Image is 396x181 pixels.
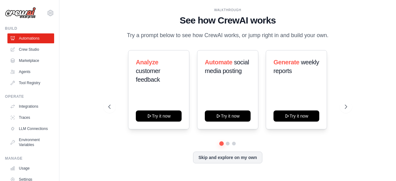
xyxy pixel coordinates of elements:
[7,163,54,173] a: Usage
[5,94,54,99] div: Operate
[7,56,54,66] a: Marketplace
[5,156,54,161] div: Manage
[273,59,319,74] span: weekly reports
[136,59,158,66] span: Analyze
[205,110,251,122] button: Try it now
[205,59,232,66] span: Automate
[7,67,54,77] a: Agents
[205,59,249,74] span: social media posting
[136,67,160,83] span: customer feedback
[193,152,262,163] button: Skip and explore on my own
[7,78,54,88] a: Tool Registry
[7,101,54,111] a: Integrations
[7,113,54,123] a: Traces
[273,110,319,122] button: Try it now
[7,45,54,54] a: Crew Studio
[124,31,332,40] p: Try a prompt below to see how CrewAI works, or jump right in and build your own.
[7,124,54,134] a: LLM Connections
[273,59,299,66] span: Generate
[136,110,182,122] button: Try it now
[7,135,54,150] a: Environment Variables
[5,7,36,19] img: Logo
[108,15,347,26] h1: See how CrewAI works
[108,8,347,12] div: WALKTHROUGH
[7,33,54,43] a: Automations
[5,26,54,31] div: Build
